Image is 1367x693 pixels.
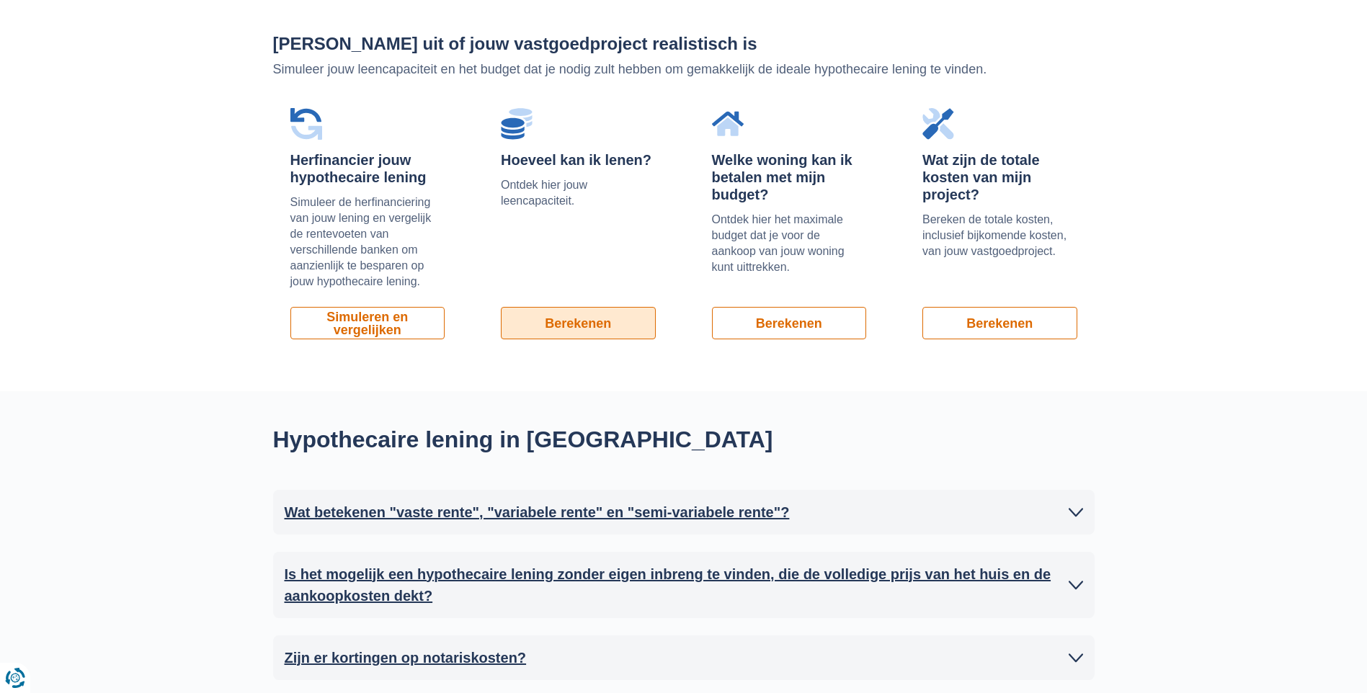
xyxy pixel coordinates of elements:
[285,563,1083,607] a: Is het mogelijk een hypothecaire lening zonder eigen inbreng te vinden, die de volledige prijs va...
[501,108,533,140] img: Hoeveel kan ik lenen?
[273,35,1095,53] h2: [PERSON_NAME] uit of jouw vastgoedproject realistisch is
[285,647,1083,669] a: Zijn er kortingen op notariskosten?
[922,151,1077,203] div: Wat zijn de totale kosten van mijn project?
[273,426,814,453] h2: Hypothecaire lening in [GEOGRAPHIC_DATA]
[712,212,867,275] p: Ontdek hier het maximale budget dat je voor de aankoop van jouw woning kunt uittrekken.
[290,151,445,186] div: Herfinancier jouw hypothecaire lening
[501,177,656,209] p: Ontdek hier jouw leencapaciteit.
[922,108,954,140] img: Wat zijn de totale kosten van mijn project?
[290,195,445,290] p: Simuleer de herfinanciering van jouw lening en vergelijk de rentevoeten van verschillende banken ...
[501,151,656,169] div: Hoeveel kan ik lenen?
[290,307,445,339] a: Simuleren en vergelijken
[712,108,744,140] img: Welke woning kan ik betalen met mijn budget?
[285,501,1083,523] a: Wat betekenen "vaste rente", "variabele rente" en "semi-variabele rente"?
[285,563,1069,607] h2: Is het mogelijk een hypothecaire lening zonder eigen inbreng te vinden, die de volledige prijs va...
[922,212,1077,259] p: Bereken de totale kosten, inclusief bijkomende kosten, van jouw vastgoedproject.
[712,307,867,339] a: Berekenen
[273,61,1095,79] p: Simuleer jouw leencapaciteit en het budget dat je nodig zult hebben om gemakkelijk de ideale hypo...
[285,501,790,523] h2: Wat betekenen "vaste rente", "variabele rente" en "semi-variabele rente"?
[712,151,867,203] div: Welke woning kan ik betalen met mijn budget?
[922,307,1077,339] a: Berekenen
[290,108,322,140] img: Herfinancier jouw hypothecaire lening
[501,307,656,339] a: Berekenen
[285,647,527,669] h2: Zijn er kortingen op notariskosten?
